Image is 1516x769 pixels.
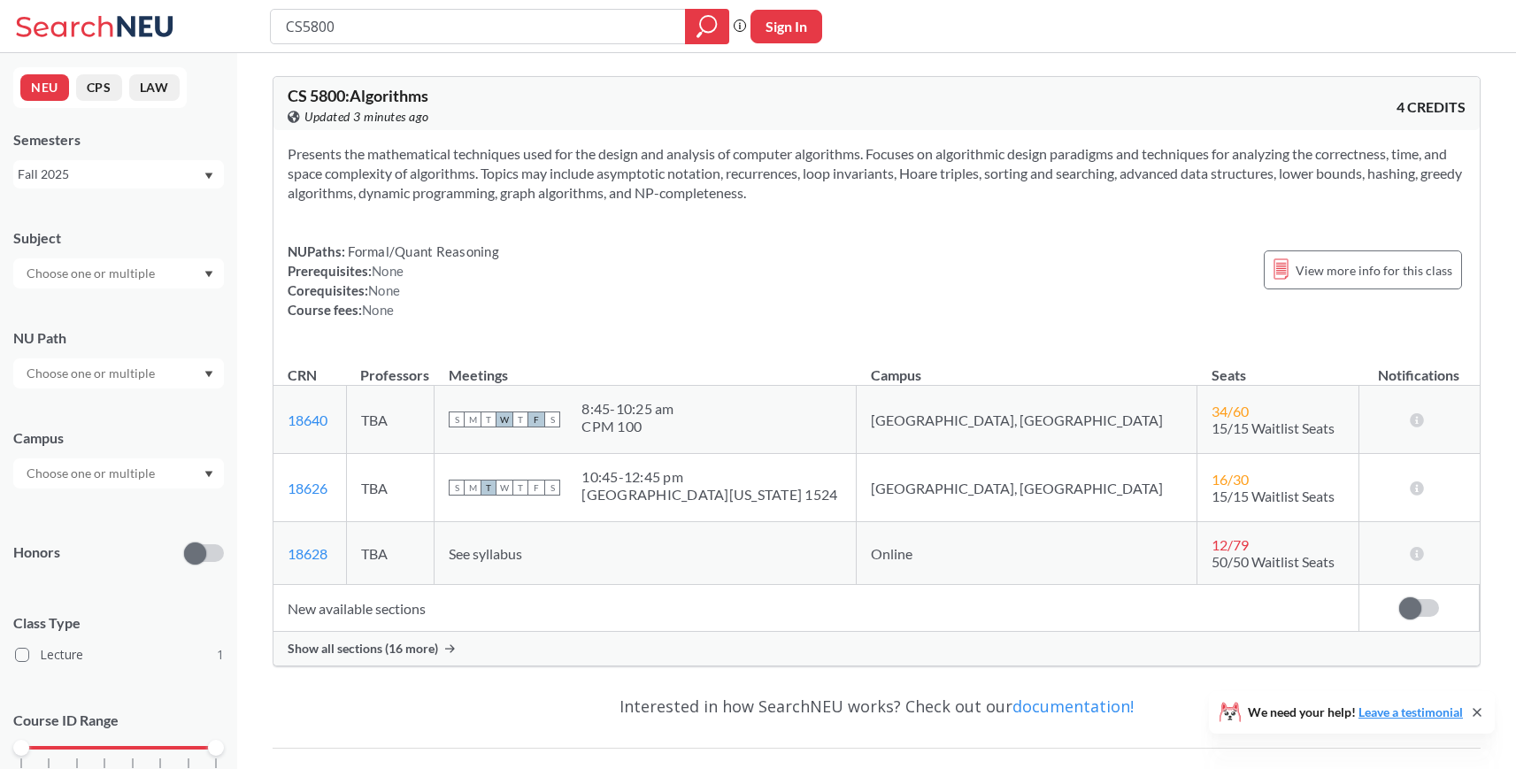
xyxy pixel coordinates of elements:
[288,144,1466,203] section: Presents the mathematical techniques used for the design and analysis of computer algorithms. Foc...
[13,328,224,348] div: NU Path
[18,463,166,484] input: Choose one or multiple
[465,480,481,496] span: M
[20,74,69,101] button: NEU
[750,10,822,43] button: Sign In
[496,411,512,427] span: W
[1212,403,1249,419] span: 34 / 60
[217,645,224,665] span: 1
[13,130,224,150] div: Semesters
[76,74,122,101] button: CPS
[528,411,544,427] span: F
[1212,419,1335,436] span: 15/15 Waitlist Seats
[1212,471,1249,488] span: 16 / 30
[449,545,522,562] span: See syllabus
[288,242,499,319] div: NUPaths: Prerequisites: Corequisites: Course fees:
[481,411,496,427] span: T
[204,371,213,378] svg: Dropdown arrow
[304,107,429,127] span: Updated 3 minutes ago
[1197,348,1358,386] th: Seats
[345,243,499,259] span: Formal/Quant Reasoning
[512,411,528,427] span: T
[15,643,224,666] label: Lecture
[581,418,673,435] div: CPM 100
[512,480,528,496] span: T
[288,86,428,105] span: CS 5800 : Algorithms
[544,480,560,496] span: S
[13,428,224,448] div: Campus
[204,471,213,478] svg: Dropdown arrow
[13,613,224,633] span: Class Type
[346,348,435,386] th: Professors
[273,585,1358,632] td: New available sections
[857,348,1197,386] th: Campus
[435,348,857,386] th: Meetings
[18,263,166,284] input: Choose one or multiple
[284,12,673,42] input: Class, professor, course number, "phrase"
[346,386,435,454] td: TBA
[1248,706,1463,719] span: We need your help!
[1397,97,1466,117] span: 4 CREDITS
[1296,259,1452,281] span: View more info for this class
[544,411,560,427] span: S
[273,681,1481,732] div: Interested in how SearchNEU works? Check out our
[346,454,435,522] td: TBA
[581,400,673,418] div: 8:45 - 10:25 am
[346,522,435,585] td: TBA
[273,632,1480,665] div: Show all sections (16 more)
[372,263,404,279] span: None
[528,480,544,496] span: F
[449,411,465,427] span: S
[368,282,400,298] span: None
[857,522,1197,585] td: Online
[696,14,718,39] svg: magnifying glass
[288,641,438,657] span: Show all sections (16 more)
[1212,488,1335,504] span: 15/15 Waitlist Seats
[465,411,481,427] span: M
[1212,553,1335,570] span: 50/50 Waitlist Seats
[288,365,317,385] div: CRN
[685,9,729,44] div: magnifying glass
[362,302,394,318] span: None
[288,545,327,562] a: 18628
[13,711,224,731] p: Course ID Range
[1358,348,1479,386] th: Notifications
[857,386,1197,454] td: [GEOGRAPHIC_DATA], [GEOGRAPHIC_DATA]
[18,165,203,184] div: Fall 2025
[204,271,213,278] svg: Dropdown arrow
[13,258,224,288] div: Dropdown arrow
[129,74,180,101] button: LAW
[449,480,465,496] span: S
[13,358,224,388] div: Dropdown arrow
[288,480,327,496] a: 18626
[13,542,60,563] p: Honors
[1358,704,1463,719] a: Leave a testimonial
[481,480,496,496] span: T
[13,160,224,188] div: Fall 2025Dropdown arrow
[288,411,327,428] a: 18640
[581,486,837,504] div: [GEOGRAPHIC_DATA][US_STATE] 1524
[1212,536,1249,553] span: 12 / 79
[13,228,224,248] div: Subject
[13,458,224,488] div: Dropdown arrow
[581,468,837,486] div: 10:45 - 12:45 pm
[18,363,166,384] input: Choose one or multiple
[204,173,213,180] svg: Dropdown arrow
[496,480,512,496] span: W
[857,454,1197,522] td: [GEOGRAPHIC_DATA], [GEOGRAPHIC_DATA]
[1012,696,1134,717] a: documentation!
